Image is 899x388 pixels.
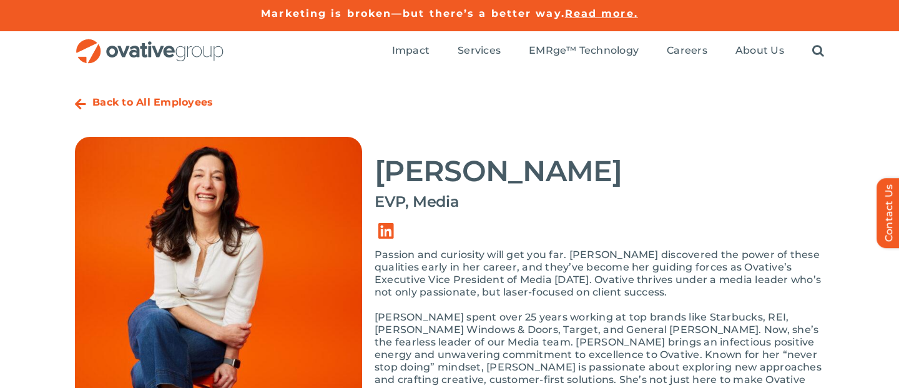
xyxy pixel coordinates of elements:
span: Services [458,44,501,57]
nav: Menu [392,31,824,71]
a: Marketing is broken—but there’s a better way. [261,7,565,19]
span: EMRge™ Technology [529,44,639,57]
span: Impact [392,44,430,57]
p: Passion and curiosity will get you far. [PERSON_NAME] discovered the power of these qualities ear... [375,249,824,299]
a: Services [458,44,501,58]
span: About Us [735,44,784,57]
a: Link to https://www.linkedin.com/in/anniezipfel [368,214,403,249]
a: OG_Full_horizontal_RGB [75,37,225,49]
a: Back to All Employees [92,96,213,108]
h4: EVP, Media [375,193,824,211]
a: About Us [735,44,784,58]
a: Careers [667,44,707,58]
span: Careers [667,44,707,57]
a: Impact [392,44,430,58]
a: EMRge™ Technology [529,44,639,58]
a: Link to https://ovative.com/about-us/people/ [75,98,86,111]
h2: [PERSON_NAME] [375,156,824,187]
a: Search [812,44,824,58]
a: Read more. [565,7,638,19]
